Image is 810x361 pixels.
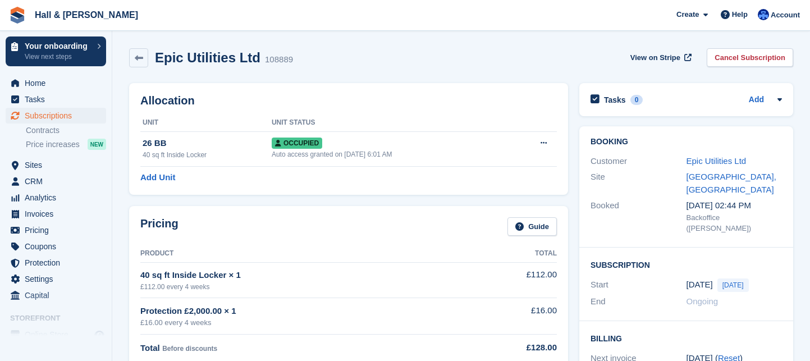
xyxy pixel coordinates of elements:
th: Total [493,245,557,263]
a: menu [6,271,106,287]
a: Price increases NEW [26,138,106,150]
h2: Allocation [140,94,557,107]
div: Site [591,171,687,196]
a: Preview store [93,328,106,341]
td: £112.00 [493,262,557,298]
div: £128.00 [493,341,557,354]
span: CRM [25,173,92,189]
a: menu [6,239,106,254]
h2: Pricing [140,217,179,236]
div: Start [591,278,687,292]
h2: Booking [591,138,782,147]
div: Backoffice ([PERSON_NAME]) [687,212,782,234]
a: menu [6,327,106,342]
span: Analytics [25,190,92,205]
span: [DATE] [717,278,749,292]
div: 40 sq ft Inside Locker × 1 [140,269,493,282]
div: Protection £2,000.00 × 1 [140,305,493,318]
span: Before discounts [162,345,217,353]
div: Customer [591,155,687,168]
h2: Epic Utilities Ltd [155,50,260,65]
a: Guide [507,217,557,236]
time: 2025-09-19 00:00:00 UTC [687,278,713,291]
div: 0 [630,95,643,105]
div: 108889 [265,53,293,66]
a: Hall & [PERSON_NAME] [30,6,143,24]
span: Invoices [25,206,92,222]
span: Occupied [272,138,322,149]
a: Contracts [26,125,106,136]
span: Protection [25,255,92,271]
a: Cancel Subscription [707,48,793,67]
a: menu [6,255,106,271]
th: Product [140,245,493,263]
span: Pricing [25,222,92,238]
th: Unit Status [272,114,510,132]
div: NEW [88,139,106,150]
h2: Tasks [604,95,626,105]
div: 26 BB [143,137,272,150]
span: Settings [25,271,92,287]
span: Price increases [26,139,80,150]
a: menu [6,157,106,173]
img: Claire Banham [758,9,769,20]
span: Coupons [25,239,92,254]
a: [GEOGRAPHIC_DATA], [GEOGRAPHIC_DATA] [687,172,776,194]
span: Tasks [25,92,92,107]
h2: Billing [591,332,782,344]
a: menu [6,222,106,238]
th: Unit [140,114,272,132]
span: Ongoing [687,296,719,306]
a: Add [749,94,764,107]
a: menu [6,206,106,222]
span: Capital [25,287,92,303]
a: menu [6,92,106,107]
a: menu [6,190,106,205]
span: Account [771,10,800,21]
a: menu [6,108,106,124]
div: £16.00 every 4 weeks [140,317,493,328]
div: Auto access granted on [DATE] 6:01 AM [272,149,510,159]
span: Online Store [25,327,92,342]
a: Add Unit [140,171,175,184]
div: Booked [591,199,687,234]
a: Your onboarding View next steps [6,36,106,66]
p: Your onboarding [25,42,91,50]
span: Sites [25,157,92,173]
div: £112.00 every 4 weeks [140,282,493,292]
a: menu [6,287,106,303]
h2: Subscription [591,259,782,270]
span: Total [140,343,160,353]
a: Epic Utilities Ltd [687,156,747,166]
span: Create [676,9,699,20]
div: End [591,295,687,308]
span: Help [732,9,748,20]
div: [DATE] 02:44 PM [687,199,782,212]
div: 40 sq ft Inside Locker [143,150,272,160]
span: Home [25,75,92,91]
span: Subscriptions [25,108,92,124]
a: menu [6,75,106,91]
a: View on Stripe [626,48,694,67]
img: stora-icon-8386f47178a22dfd0bd8f6a31ec36ba5ce8667c1dd55bd0f319d3a0aa187defe.svg [9,7,26,24]
p: View next steps [25,52,91,62]
a: menu [6,173,106,189]
span: View on Stripe [630,52,680,63]
td: £16.00 [493,298,557,335]
span: Storefront [10,313,112,324]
